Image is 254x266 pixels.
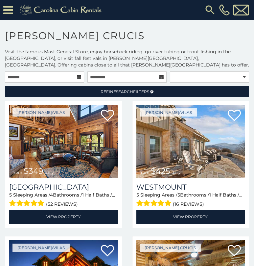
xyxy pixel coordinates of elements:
span: 5 [177,192,180,198]
a: View Property [136,210,245,224]
div: Sleeping Areas / Bathrooms / Sleeps: [136,192,245,208]
a: Add to favorites [228,244,241,258]
span: daily [172,170,181,175]
a: Westmount [136,183,245,192]
span: $425 [151,166,170,176]
img: 1759438208_thumbnail.jpeg [9,105,118,178]
a: [PERSON_NAME]/Vilas [140,108,197,117]
img: search-regular.svg [204,4,216,16]
a: [PERSON_NAME]/Vilas [12,244,70,252]
span: from [12,170,22,175]
a: [PERSON_NAME]/Vilas [12,108,70,117]
a: Add to favorites [101,109,114,123]
a: from $349 daily [9,105,118,178]
span: $349 [24,166,43,176]
span: Search [116,89,133,94]
span: 5 [9,192,12,198]
img: Khaki-logo.png [16,3,107,16]
span: 5 [136,192,139,198]
a: View Property [9,210,118,224]
span: 4 [50,192,53,198]
span: (16 reviews) [173,200,204,208]
a: RefineSearchFilters [5,86,249,97]
span: Refine Filters [101,89,149,94]
a: [PHONE_NUMBER] [218,4,231,15]
span: from [140,170,150,175]
h3: Diamond Creek Lodge [9,183,118,192]
div: Sleeping Areas / Bathrooms / Sleeps: [9,192,118,208]
a: Add to favorites [101,244,114,258]
a: [GEOGRAPHIC_DATA] [9,183,118,192]
span: 1 Half Baths / [209,192,242,198]
span: daily [45,170,54,175]
img: 1757534802_thumbnail.jpeg [136,105,245,178]
span: (52 reviews) [46,200,78,208]
a: [PERSON_NAME] Crucis [140,244,201,252]
a: from $425 daily [136,105,245,178]
span: 1 Half Baths / [82,192,115,198]
a: Add to favorites [228,109,241,123]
